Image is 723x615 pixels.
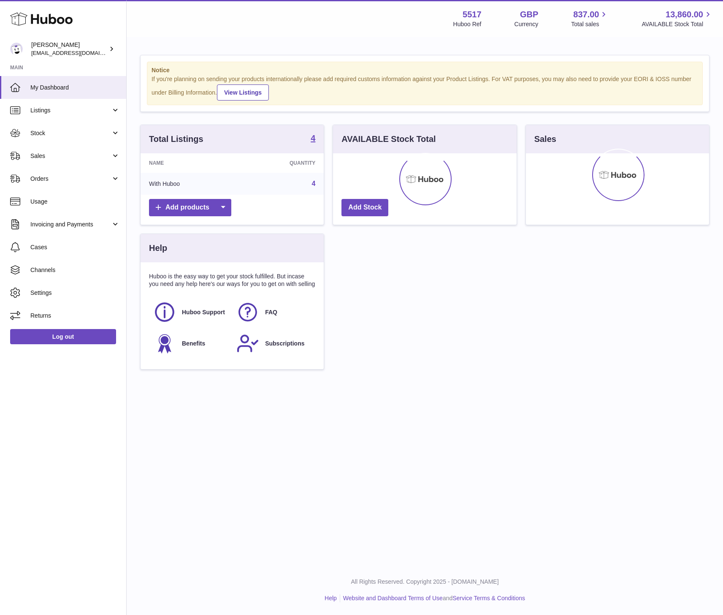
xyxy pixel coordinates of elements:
span: 837.00 [573,9,599,20]
span: Subscriptions [265,340,304,348]
a: Add Stock [341,199,388,216]
span: 13,860.00 [666,9,703,20]
span: AVAILABLE Stock Total [642,20,713,28]
th: Name [141,153,237,173]
span: Stock [30,129,111,137]
p: All Rights Reserved. Copyright 2025 - [DOMAIN_NAME] [133,578,716,586]
h3: Sales [534,133,556,145]
li: and [340,594,525,602]
span: Returns [30,312,120,320]
strong: GBP [520,9,538,20]
span: Channels [30,266,120,274]
th: Quantity [237,153,324,173]
span: Sales [30,152,111,160]
span: Invoicing and Payments [30,220,111,229]
div: If you're planning on sending your products internationally please add required customs informati... [152,75,698,101]
div: [PERSON_NAME] [31,41,107,57]
span: My Dashboard [30,84,120,92]
a: Service Terms & Conditions [452,595,525,601]
span: Settings [30,289,120,297]
span: Total sales [571,20,609,28]
span: Listings [30,106,111,114]
span: FAQ [265,308,277,316]
a: Huboo Support [153,301,228,324]
img: alessiavanzwolle@hotmail.com [10,43,23,55]
a: 4 [311,180,315,187]
span: Orders [30,175,111,183]
strong: 4 [311,134,315,142]
a: Website and Dashboard Terms of Use [343,595,443,601]
h3: Help [149,242,167,254]
a: Add products [149,199,231,216]
span: Benefits [182,340,205,348]
strong: 5517 [463,9,482,20]
span: [EMAIL_ADDRESS][DOMAIN_NAME] [31,49,124,56]
a: Benefits [153,332,228,355]
a: Subscriptions [236,332,311,355]
h3: Total Listings [149,133,203,145]
span: Usage [30,198,120,206]
a: 13,860.00 AVAILABLE Stock Total [642,9,713,28]
a: View Listings [217,84,269,101]
span: Cases [30,243,120,251]
a: Log out [10,329,116,344]
a: 4 [311,134,315,144]
a: Help [325,595,337,601]
strong: Notice [152,66,698,74]
p: Huboo is the easy way to get your stock fulfilled. But incase you need any help here's our ways f... [149,272,315,288]
div: Huboo Ref [453,20,482,28]
a: 837.00 Total sales [571,9,609,28]
td: With Huboo [141,173,237,195]
a: FAQ [236,301,311,324]
span: Huboo Support [182,308,225,316]
div: Currency [514,20,539,28]
h3: AVAILABLE Stock Total [341,133,436,145]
